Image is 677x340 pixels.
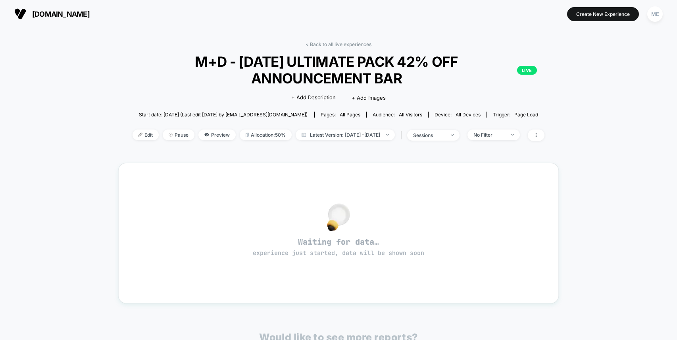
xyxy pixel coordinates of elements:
span: Latest Version: [DATE] - [DATE] [296,129,395,140]
span: M+D - [DATE] ULTIMATE PACK 42% OFF ANNOUNCEMENT BAR [140,53,537,87]
span: all devices [456,112,481,118]
img: end [451,134,454,136]
span: Allocation: 50% [240,129,292,140]
img: end [386,134,389,135]
div: Trigger: [493,112,538,118]
span: Device: [428,112,487,118]
span: | [399,129,407,141]
span: Page Load [514,112,538,118]
img: rebalance [246,133,249,137]
span: Start date: [DATE] (Last edit [DATE] by [EMAIL_ADDRESS][DOMAIN_NAME]) [139,112,308,118]
p: LIVE [517,66,537,75]
span: Preview [198,129,236,140]
span: Pause [163,129,194,140]
span: Edit [133,129,159,140]
span: + Add Images [352,95,386,101]
span: Waiting for data… [133,237,544,257]
img: calendar [302,133,306,137]
span: All Visitors [399,112,422,118]
img: edit [138,133,142,137]
span: experience just started, data will be shown soon [253,249,424,257]
button: Create New Experience [567,7,639,21]
a: < Back to all live experiences [306,41,371,47]
span: + Add Description [291,94,336,102]
img: end [511,134,514,135]
img: Visually logo [14,8,26,20]
img: no_data [327,203,350,231]
div: Audience: [373,112,422,118]
button: [DOMAIN_NAME] [12,8,92,20]
div: Pages: [321,112,360,118]
div: sessions [413,132,445,138]
img: end [169,133,173,137]
button: ME [645,6,665,22]
span: all pages [340,112,360,118]
div: ME [647,6,663,22]
div: No Filter [473,132,505,138]
span: [DOMAIN_NAME] [32,10,90,18]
